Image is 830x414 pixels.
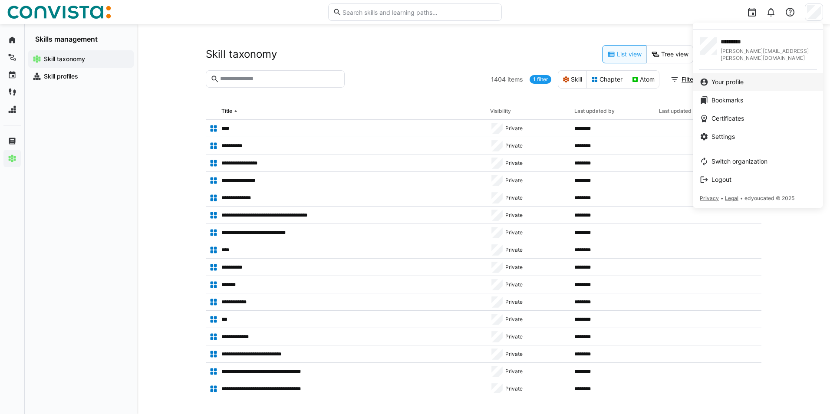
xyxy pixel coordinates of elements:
[711,78,744,86] span: Your profile
[711,96,743,105] span: Bookmarks
[740,195,743,201] span: •
[725,195,738,201] span: Legal
[700,195,719,201] span: Privacy
[711,175,731,184] span: Logout
[744,195,794,201] span: edyoucated © 2025
[711,157,767,166] span: Switch organization
[721,195,723,201] span: •
[711,114,744,123] span: Certificates
[711,132,735,141] span: Settings
[721,48,816,62] span: [PERSON_NAME][EMAIL_ADDRESS][PERSON_NAME][DOMAIN_NAME]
